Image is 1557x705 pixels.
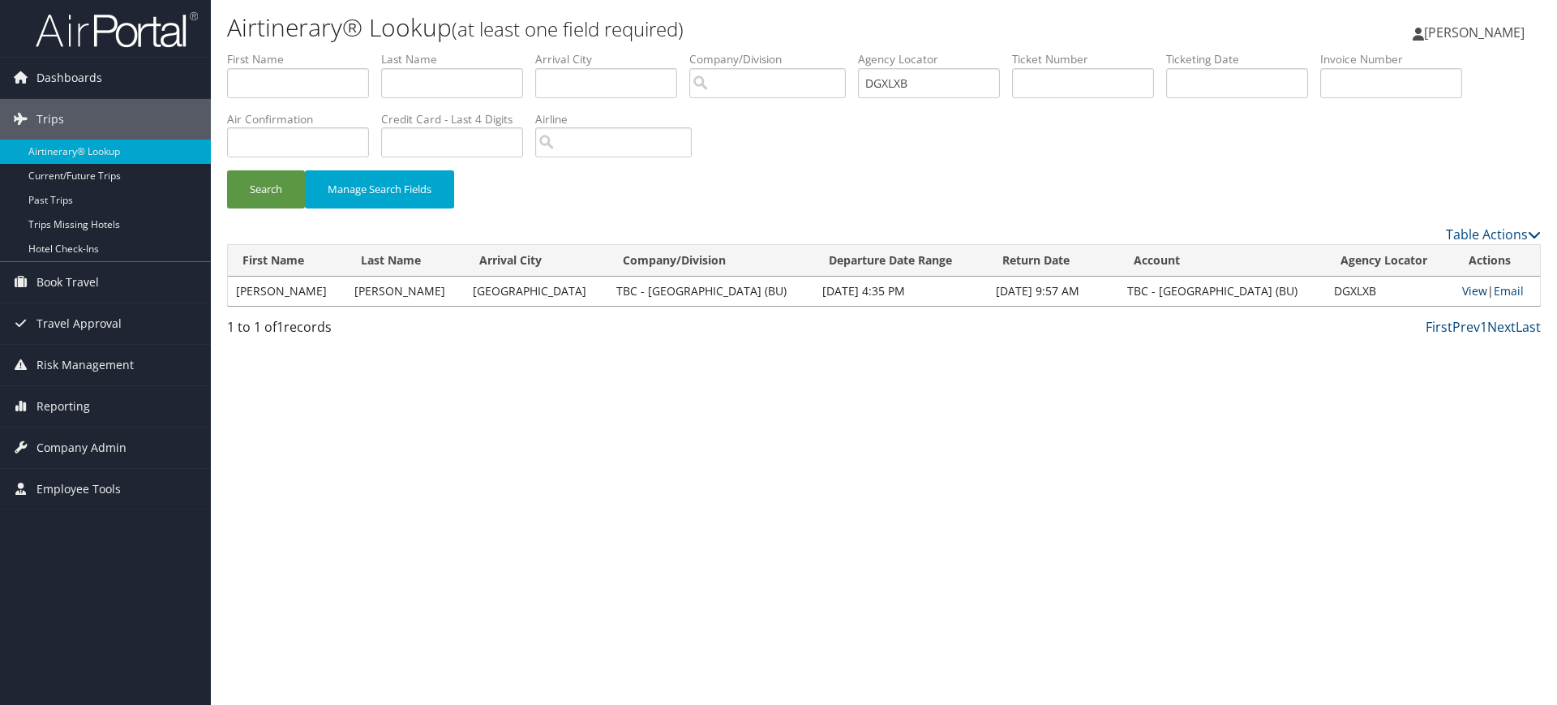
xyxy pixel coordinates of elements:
[1452,318,1480,336] a: Prev
[1326,277,1454,306] td: DGXLXB
[858,51,1012,67] label: Agency Locator
[1012,51,1166,67] label: Ticket Number
[1454,245,1540,277] th: Actions
[36,469,121,509] span: Employee Tools
[988,245,1120,277] th: Return Date: activate to sort column ascending
[1119,245,1325,277] th: Account: activate to sort column ascending
[381,51,535,67] label: Last Name
[36,11,198,49] img: airportal-logo.png
[535,111,704,127] label: Airline
[988,277,1120,306] td: [DATE] 9:57 AM
[1424,24,1525,41] span: [PERSON_NAME]
[36,99,64,140] span: Trips
[36,262,99,303] span: Book Travel
[814,245,987,277] th: Departure Date Range: activate to sort column ascending
[36,386,90,427] span: Reporting
[1487,318,1516,336] a: Next
[1494,283,1524,299] a: Email
[814,277,987,306] td: [DATE] 4:35 PM
[1119,277,1325,306] td: TBC - [GEOGRAPHIC_DATA] (BU)
[36,58,102,98] span: Dashboards
[346,277,465,306] td: [PERSON_NAME]
[689,51,858,67] label: Company/Division
[1462,283,1487,299] a: View
[1320,51,1474,67] label: Invoice Number
[305,170,454,208] button: Manage Search Fields
[36,345,134,385] span: Risk Management
[228,277,346,306] td: [PERSON_NAME]
[36,303,122,344] span: Travel Approval
[227,111,381,127] label: Air Confirmation
[608,277,814,306] td: TBC - [GEOGRAPHIC_DATA] (BU)
[1326,245,1454,277] th: Agency Locator: activate to sort column ascending
[1426,318,1452,336] a: First
[465,245,608,277] th: Arrival City: activate to sort column ascending
[277,318,284,336] span: 1
[535,51,689,67] label: Arrival City
[1446,226,1541,243] a: Table Actions
[1480,318,1487,336] a: 1
[465,277,608,306] td: [GEOGRAPHIC_DATA]
[608,245,814,277] th: Company/Division
[1516,318,1541,336] a: Last
[227,11,1103,45] h1: Airtinerary® Lookup
[227,170,305,208] button: Search
[452,15,684,42] small: (at least one field required)
[1413,8,1541,57] a: [PERSON_NAME]
[1454,277,1540,306] td: |
[227,51,381,67] label: First Name
[346,245,465,277] th: Last Name: activate to sort column ascending
[36,428,127,468] span: Company Admin
[381,111,535,127] label: Credit Card - Last 4 Digits
[227,317,538,345] div: 1 to 1 of records
[1166,51,1320,67] label: Ticketing Date
[228,245,346,277] th: First Name: activate to sort column ascending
